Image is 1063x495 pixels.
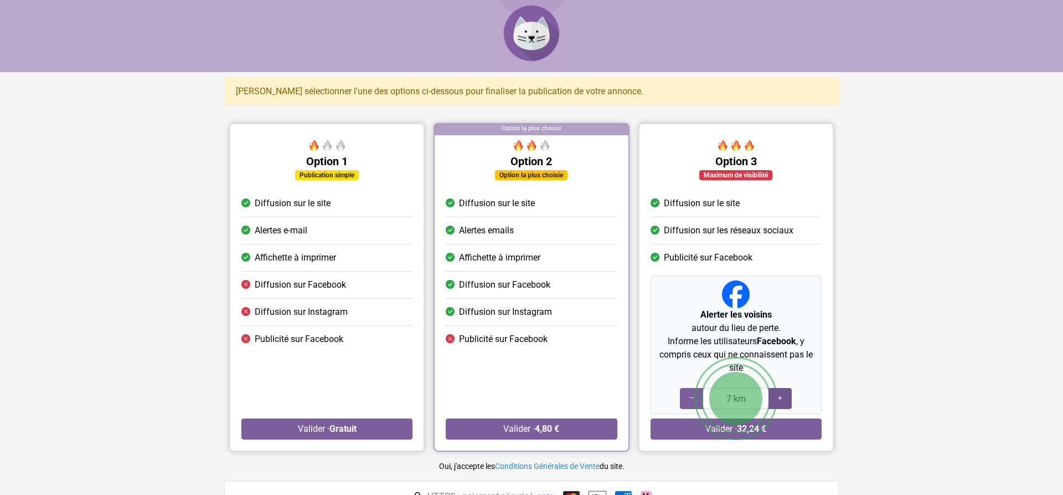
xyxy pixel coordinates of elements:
span: Publicité sur Facebook [664,251,752,264]
button: Valider ·32,24 € [651,419,822,440]
img: Facebook [722,280,750,308]
h5: Option 1 [241,155,412,168]
strong: Gratuit [329,423,357,434]
a: Conditions Générales de Vente [495,462,600,471]
span: Publicité sur Facebook [255,333,343,346]
span: Diffusion sur Instagram [459,305,552,319]
span: Diffusion sur le site [255,197,331,210]
strong: 4,80 € [535,423,559,434]
button: Valider ·4,80 € [446,419,617,440]
span: Alertes e-mail [255,224,307,237]
div: Maximum de visibilité [699,170,772,180]
div: Option la plus choisie [495,170,567,180]
span: Publicité sur Facebook [459,333,548,346]
small: Oui, j'accepte les du site. [439,462,625,471]
h5: Option 3 [651,155,822,168]
h5: Option 2 [446,155,617,168]
span: Alertes emails [459,224,514,237]
span: Diffusion sur Facebook [255,278,346,292]
strong: Facebook [757,336,796,346]
p: Informe les utilisateurs , y compris ceux qui ne connaissent pas le site [656,335,817,375]
span: Diffusion sur le site [664,197,740,210]
strong: Alerter les voisins [700,309,772,320]
div: [PERSON_NAME] sélectionner l'une des options ci-dessous pour finaliser la publication de votre an... [224,78,839,105]
div: Publication simple [295,170,359,180]
span: Affichette à imprimer [459,251,540,264]
p: autour du lieu de perte. [656,308,817,335]
span: Affichette à imprimer [255,251,336,264]
span: Diffusion sur Facebook [459,278,550,292]
button: Valider ·Gratuit [241,419,412,440]
div: Option la plus choisie [435,124,628,135]
span: Diffusion sur les réseaux sociaux [664,224,793,237]
span: Diffusion sur Instagram [255,305,348,319]
span: Diffusion sur le site [459,197,535,210]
